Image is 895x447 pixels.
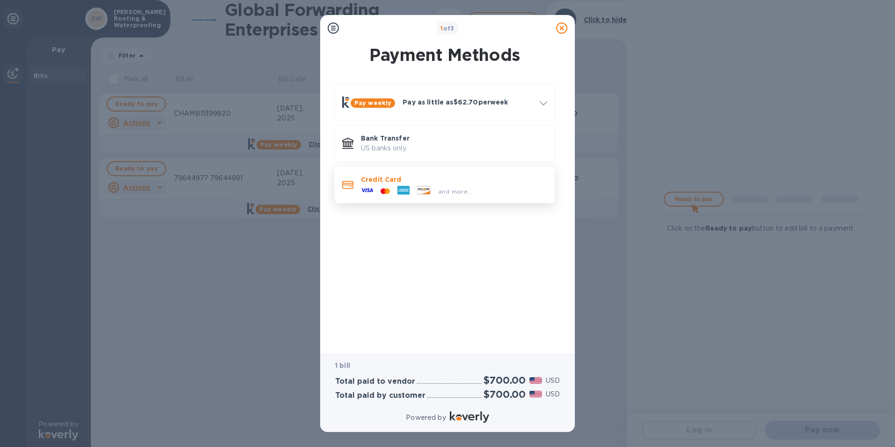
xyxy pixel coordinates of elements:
p: Bank Transfer [361,134,547,143]
img: Logo [450,411,489,423]
h2: $700.00 [484,388,526,400]
p: Powered by [406,413,446,423]
h2: $700.00 [484,374,526,386]
img: USD [529,377,542,384]
p: US banks only. [361,143,547,153]
p: USD [546,376,560,386]
span: and more... [438,188,472,195]
img: USD [529,391,542,397]
h1: Payment Methods [332,45,557,65]
p: Pay as little as $62.70 per week [403,97,532,107]
span: 1 [440,25,443,32]
h3: Total paid to vendor [335,377,415,386]
h3: Total paid by customer [335,391,425,400]
b: 1 bill [335,362,350,369]
b: of 3 [440,25,455,32]
b: Pay weekly [354,99,391,106]
p: USD [546,389,560,399]
p: Credit Card [361,175,547,184]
